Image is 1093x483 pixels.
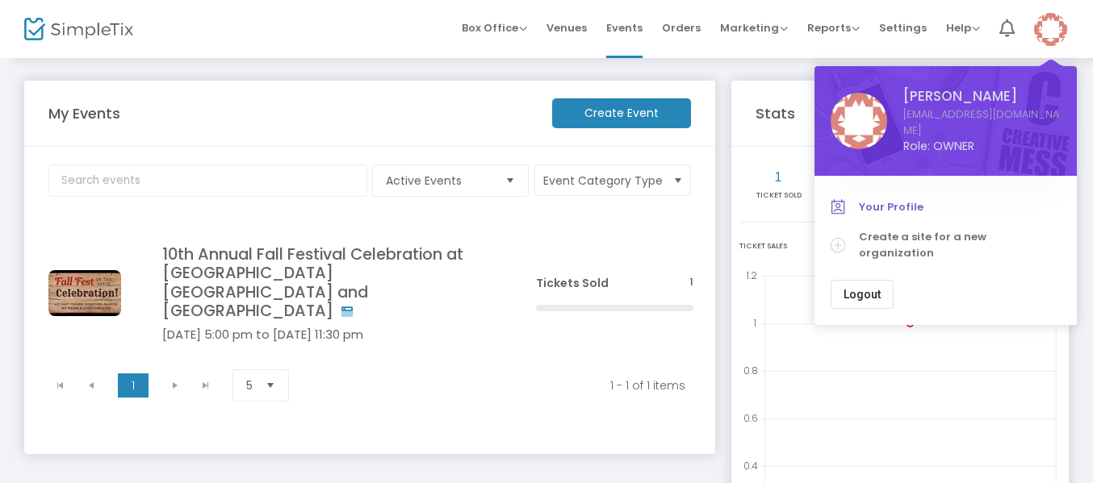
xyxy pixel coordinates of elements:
[39,225,703,362] div: Data table
[534,164,691,196] button: Event Category Type
[386,173,492,189] span: Active Events
[662,7,701,48] span: Orders
[859,199,1061,215] span: Your Profile
[903,106,1061,138] a: [EMAIL_ADDRESS][DOMAIN_NAME]
[162,327,488,342] h5: [DATE] 5:00 pm to [DATE] 11:30 pm
[606,7,643,48] span: Events
[741,190,818,202] p: Ticket sold
[831,280,894,309] button: Logout
[48,270,121,316] img: Cropfortix.jpg
[259,370,282,401] button: Select
[720,20,788,35] span: Marketing
[746,269,757,282] text: 1.2
[318,377,686,393] kendo-pager-info: 1 - 1 of 1 items
[831,192,1061,223] a: Your Profile
[536,275,609,291] span: Tickets Sold
[246,377,253,393] span: 5
[903,138,1061,155] span: Role: OWNER
[743,411,758,425] text: 0.6
[462,20,527,35] span: Box Office
[859,229,1061,260] span: Create a site for a new organization
[162,245,488,321] h4: 10th Annual Fall Festival Celebration at [GEOGRAPHIC_DATA] [GEOGRAPHIC_DATA] and [GEOGRAPHIC_DATA]
[946,20,980,35] span: Help
[807,20,860,35] span: Reports
[48,164,367,197] input: Search events
[844,288,881,301] span: Logout
[748,102,923,124] m-panel-title: Stats
[743,459,758,473] text: 0.4
[499,165,521,196] button: Select
[743,364,758,377] text: 0.8
[40,102,544,124] m-panel-title: My Events
[739,241,1061,252] div: Ticket Sales
[753,316,756,330] text: 1
[879,7,927,48] span: Settings
[741,169,818,185] h2: 1
[831,222,1061,268] a: Create a site for a new organization
[903,86,1061,106] span: [PERSON_NAME]
[546,7,587,48] span: Venues
[689,275,693,290] span: 1
[552,98,691,128] m-button: Create Event
[118,373,149,398] span: Page 1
